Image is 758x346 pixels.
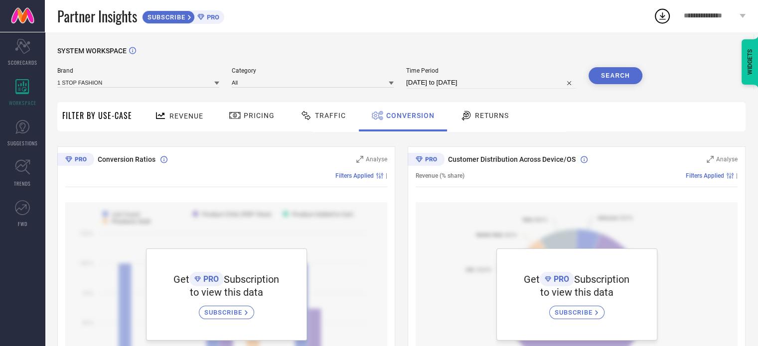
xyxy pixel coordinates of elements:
[406,77,576,89] input: Select time period
[57,67,219,74] span: Brand
[707,156,714,163] svg: Zoom
[190,286,263,298] span: to view this data
[540,286,613,298] span: to view this data
[406,67,576,74] span: Time Period
[574,273,629,285] span: Subscription
[551,274,569,284] span: PRO
[57,153,94,168] div: Premium
[9,99,36,107] span: WORKSPACE
[335,172,374,179] span: Filters Applied
[356,156,363,163] svg: Zoom
[589,67,642,84] button: Search
[8,59,37,66] span: SCORECARDS
[555,309,595,316] span: SUBSCRIBE
[716,156,738,163] span: Analyse
[686,172,724,179] span: Filters Applied
[201,274,219,284] span: PRO
[173,273,189,285] span: Get
[232,67,394,74] span: Category
[57,6,137,26] span: Partner Insights
[408,153,445,168] div: Premium
[199,298,254,319] a: SUBSCRIBE
[524,273,540,285] span: Get
[143,13,188,21] span: SUBSCRIBE
[18,220,27,228] span: FWD
[475,112,509,119] span: Returns
[386,112,435,119] span: Conversion
[7,139,38,147] span: SUGGESTIONS
[366,156,387,163] span: Analyse
[549,298,605,319] a: SUBSCRIBE
[169,112,203,120] span: Revenue
[204,309,245,316] span: SUBSCRIBE
[57,47,127,55] span: SYSTEM WORKSPACE
[448,155,576,163] span: Customer Distribution Across Device/OS
[142,8,224,24] a: SUBSCRIBEPRO
[653,7,671,25] div: Open download list
[62,110,132,121] span: Filter By Use-Case
[98,155,155,163] span: Conversion Ratios
[386,172,387,179] span: |
[14,180,31,187] span: TRENDS
[204,13,219,21] span: PRO
[315,112,346,119] span: Traffic
[416,172,464,179] span: Revenue (% share)
[736,172,738,179] span: |
[244,112,275,119] span: Pricing
[224,273,279,285] span: Subscription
